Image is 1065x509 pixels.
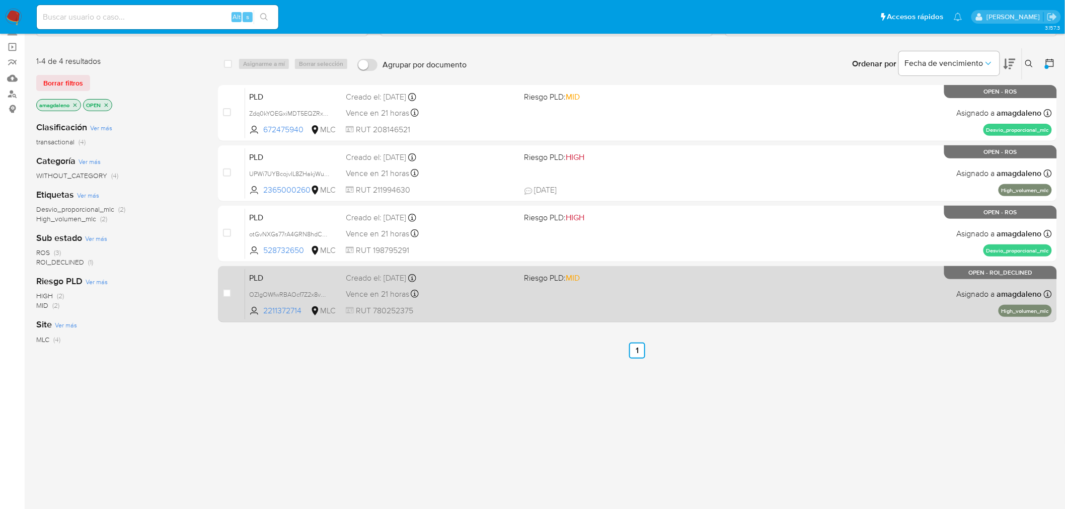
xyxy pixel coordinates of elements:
span: 3.157.3 [1045,24,1060,32]
span: s [246,12,249,22]
a: Salir [1047,12,1057,22]
input: Buscar usuario o caso... [37,11,278,24]
span: Accesos rápidos [887,12,944,22]
button: search-icon [254,10,274,24]
p: aline.magdaleno@mercadolibre.com [986,12,1043,22]
span: Alt [233,12,241,22]
a: Notificaciones [954,13,962,21]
